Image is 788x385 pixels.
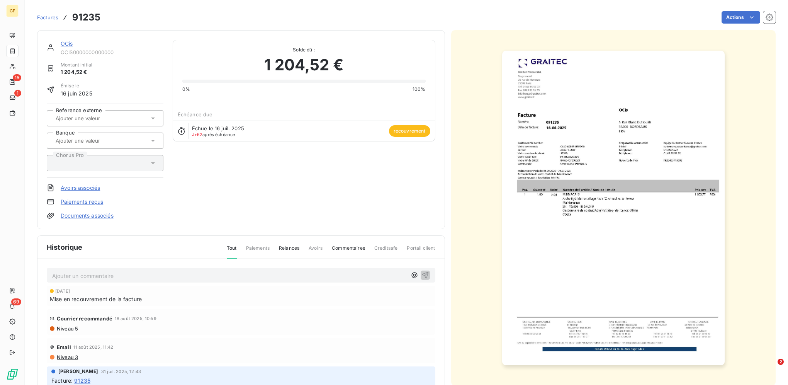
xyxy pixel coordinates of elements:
[264,53,343,77] span: 1 204,52 €
[56,354,78,360] span: Niveau 3
[413,86,426,93] span: 100%
[57,315,112,322] span: Courrier recommandé
[74,376,90,385] span: 91235
[55,115,132,122] input: Ajouter une valeur
[55,137,132,144] input: Ajouter une valeur
[61,49,163,55] span: OCIS0000000000000
[58,368,98,375] span: [PERSON_NAME]
[101,369,141,374] span: 31 juil. 2025, 12:43
[6,368,19,380] img: Logo LeanPay
[227,245,237,259] span: Tout
[182,46,426,53] span: Solde dû :
[56,325,78,332] span: Niveau 5
[332,245,365,258] span: Commentaires
[13,74,21,81] span: 15
[192,132,203,137] span: J+62
[61,68,92,76] span: 1 204,52 €
[407,245,435,258] span: Portail client
[762,359,780,377] iframe: Intercom live chat
[47,242,83,252] span: Historique
[309,245,323,258] span: Avoirs
[61,184,100,192] a: Avoirs associés
[374,245,398,258] span: Creditsafe
[502,51,725,365] img: invoice_thumbnail
[192,125,244,131] span: Échue le 16 juil. 2025
[61,198,103,206] a: Paiements reçus
[72,10,100,24] h3: 91235
[61,89,92,97] span: 16 juin 2025
[279,245,299,258] span: Relances
[778,359,784,365] span: 2
[55,289,70,293] span: [DATE]
[192,132,235,137] span: après échéance
[115,316,156,321] span: 18 août 2025, 10:59
[14,90,21,97] span: 1
[61,61,92,68] span: Montant initial
[37,14,58,20] span: Factures
[61,40,73,47] a: OCis
[389,125,430,137] span: recouvrement
[51,376,73,385] span: Facture :
[178,111,213,118] span: Échéance due
[722,11,760,24] button: Actions
[61,82,92,89] span: Émise le
[246,245,270,258] span: Paiements
[6,5,19,17] div: GF
[11,298,21,305] span: 69
[61,212,114,220] a: Documents associés
[73,345,114,349] span: 11 août 2025, 11:42
[182,86,190,93] span: 0%
[50,295,142,303] span: Mise en recouvrement de la facture
[37,14,58,21] a: Factures
[57,344,71,350] span: Email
